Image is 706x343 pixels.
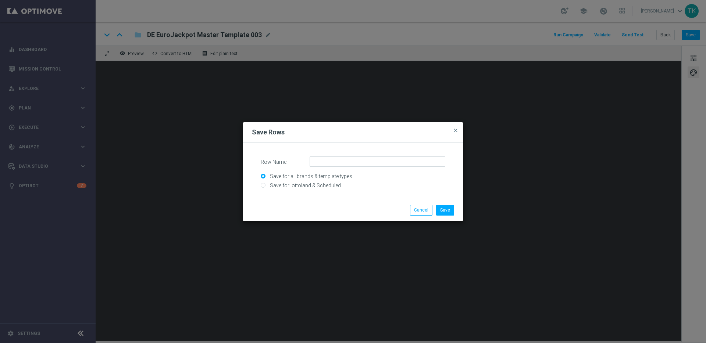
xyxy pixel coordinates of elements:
[255,156,304,165] label: Row Name
[410,205,432,215] button: Cancel
[252,128,285,137] h2: Save Rows
[436,205,454,215] button: Save
[268,173,352,180] label: Save for all brands & template types
[453,127,459,133] span: close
